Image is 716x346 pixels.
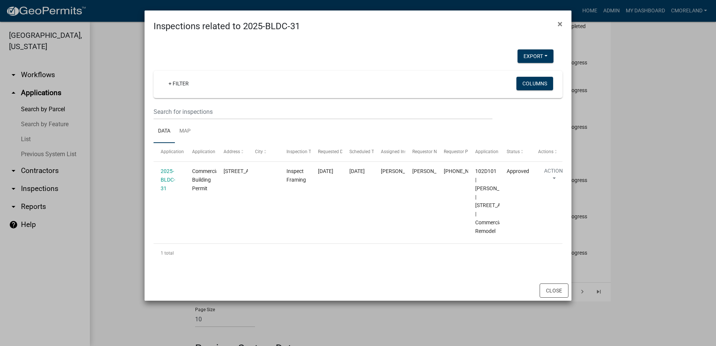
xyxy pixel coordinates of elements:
[349,149,382,154] span: Scheduled Time
[154,119,175,143] a: Data
[444,168,488,174] span: 678-270-9004
[540,283,568,298] button: Close
[163,77,195,90] a: + Filter
[412,149,446,154] span: Requestor Name
[192,168,220,191] span: Commercial Building Permit
[342,143,374,161] datatable-header-cell: Scheduled Time
[531,143,562,161] datatable-header-cell: Actions
[154,104,492,119] input: Search for inspections
[468,143,500,161] datatable-header-cell: Application Description
[175,119,195,143] a: Map
[224,168,270,174] span: 1027 LAKE OCONEE PKWY
[412,168,452,174] span: Jason Blair
[558,19,562,29] span: ×
[381,168,421,174] span: Michele Rivera
[349,167,367,176] div: [DATE]
[552,13,568,34] button: Close
[192,149,226,154] span: Application Type
[318,168,333,174] span: 08/12/2025
[507,168,529,174] span: Approved
[381,149,419,154] span: Assigned Inspector
[475,149,522,154] span: Application Description
[279,143,311,161] datatable-header-cell: Inspection Type
[154,19,300,33] h4: Inspections related to 2025-BLDC-31
[216,143,248,161] datatable-header-cell: Address
[437,143,468,161] datatable-header-cell: Requestor Phone
[248,143,279,161] datatable-header-cell: City
[318,149,349,154] span: Requested Date
[507,149,520,154] span: Status
[286,168,306,183] span: Inspect Framing
[255,149,263,154] span: City
[518,49,553,63] button: Export
[161,168,175,191] a: 2025-BLDC-31
[374,143,405,161] datatable-header-cell: Assigned Inspector
[500,143,531,161] datatable-header-cell: Status
[185,143,216,161] datatable-header-cell: Application Type
[286,149,318,154] span: Inspection Type
[154,143,185,161] datatable-header-cell: Application
[405,143,437,161] datatable-header-cell: Requestor Name
[538,149,553,154] span: Actions
[475,168,521,234] span: 102D101 | Bryan Pulliam | 1027 LAKE OCONEE PKWY SUITE 900 | Commercial Remodel
[161,149,184,154] span: Application
[311,143,342,161] datatable-header-cell: Requested Date
[538,167,569,186] button: Action
[224,149,240,154] span: Address
[154,244,562,262] div: 1 total
[444,149,478,154] span: Requestor Phone
[516,77,553,90] button: Columns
